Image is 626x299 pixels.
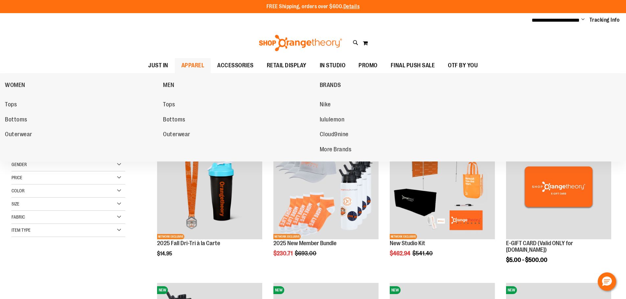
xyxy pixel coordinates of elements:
[412,250,434,257] span: $541.40
[148,58,168,73] span: JUST IN
[320,146,352,154] span: More Brands
[157,134,262,239] img: 2025 Fall Dri-Tri à la Carte
[163,101,175,109] span: Tops
[273,134,379,239] img: 2025 New Member Bundle
[211,58,260,73] a: ACCESSORIES
[390,286,401,294] span: NEW
[157,234,184,239] span: NETWORK EXCLUSIVE
[384,58,442,73] a: FINAL PUSH SALE
[506,134,611,240] a: E-GIFT CARD (Valid ONLY for ShopOrangetheory.com)NEW
[12,175,22,180] span: Price
[5,116,27,124] span: Bottoms
[598,272,616,291] button: Hello, have a question? Let’s chat.
[163,76,316,94] a: MEN
[506,257,547,263] span: $5.00 - $500.00
[154,131,266,273] div: product
[320,131,349,139] span: Cloud9nine
[391,58,435,73] span: FINAL PUSH SALE
[175,58,211,73] a: APPAREL
[390,134,495,239] img: New Studio Kit
[270,131,382,273] div: product
[295,250,317,257] span: $693.00
[217,58,254,73] span: ACCESSORIES
[12,162,27,167] span: Gender
[5,101,17,109] span: Tops
[590,16,620,24] a: Tracking Info
[581,17,585,23] button: Account menu
[386,131,498,273] div: product
[343,4,360,10] a: Details
[506,240,573,253] a: E-GIFT CARD (Valid ONLY for [DOMAIN_NAME])
[320,58,346,73] span: IN STUDIO
[181,58,204,73] span: APPAREL
[320,101,331,109] span: Nike
[320,82,341,90] span: BRANDS
[313,58,352,73] a: IN STUDIO
[163,82,174,90] span: MEN
[157,286,168,294] span: NEW
[390,250,411,257] span: $462.94
[506,134,611,239] img: E-GIFT CARD (Valid ONLY for ShopOrangetheory.com)
[506,286,517,294] span: NEW
[5,82,25,90] span: WOMEN
[503,131,614,280] div: product
[142,58,175,73] a: JUST IN
[163,131,190,139] span: Outerwear
[12,227,31,233] span: Item Type
[320,76,475,94] a: BRANDS
[12,188,25,193] span: Color
[320,116,345,124] span: lululemon
[163,116,185,124] span: Bottoms
[273,234,301,239] span: NETWORK EXCLUSIVE
[12,201,19,206] span: Size
[273,134,379,240] a: 2025 New Member BundleNEWNETWORK EXCLUSIVE
[258,35,343,51] img: Shop Orangetheory
[157,134,262,240] a: 2025 Fall Dri-Tri à la CarteNEWNETWORK EXCLUSIVE
[273,240,336,246] a: 2025 New Member Bundle
[390,134,495,240] a: New Studio KitNEWNETWORK EXCLUSIVE
[157,240,220,246] a: 2025 Fall Dri-Tri à la Carte
[390,240,425,246] a: New Studio Kit
[267,58,307,73] span: RETAIL DISPLAY
[352,58,384,73] a: PROMO
[12,214,25,220] span: Fabric
[448,58,478,73] span: OTF BY YOU
[5,131,32,139] span: Outerwear
[390,234,417,239] span: NETWORK EXCLUSIVE
[5,76,160,94] a: WOMEN
[157,251,173,257] span: $14.95
[273,250,294,257] span: $230.71
[260,58,313,73] a: RETAIL DISPLAY
[267,3,360,11] p: FREE Shipping, orders over $600.
[359,58,378,73] span: PROMO
[273,286,284,294] span: NEW
[441,58,484,73] a: OTF BY YOU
